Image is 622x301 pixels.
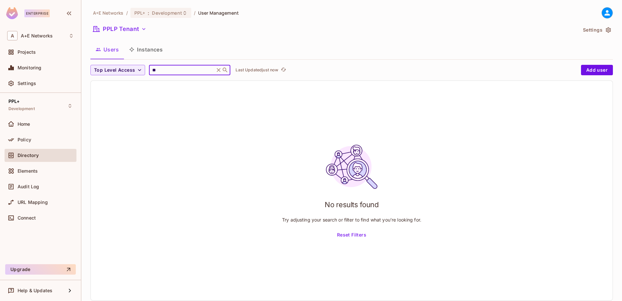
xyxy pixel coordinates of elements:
[18,65,42,70] span: Monitoring
[5,264,76,275] button: Upgrade
[8,106,35,111] span: Development
[124,41,168,58] button: Instances
[334,230,369,240] button: Reset Filters
[18,215,36,221] span: Connect
[279,66,287,74] button: refresh
[325,200,379,209] h1: No results found
[581,65,613,75] button: Add user
[18,184,39,189] span: Audit Log
[18,50,36,55] span: Projects
[126,10,128,16] li: /
[18,200,48,205] span: URL Mapping
[8,99,20,104] span: PPL+
[282,217,421,223] p: Try adjusting your search or filter to find what you’re looking for.
[18,288,52,293] span: Help & Updates
[21,33,53,38] span: Workspace: A+E Networks
[198,10,239,16] span: User Management
[194,10,196,16] li: /
[94,66,135,74] span: Top Level Access
[134,10,145,16] span: PPL+
[90,41,124,58] button: Users
[90,24,149,34] button: PPLP Tenant
[580,25,613,35] button: Settings
[24,9,50,17] div: Enterprise
[18,137,31,142] span: Policy
[236,67,278,73] p: Last Updated just now
[90,65,145,75] button: Top Level Access
[7,31,18,40] span: A
[6,7,18,19] img: SReyMgAAAABJRU5ErkJggg==
[18,168,38,174] span: Elements
[18,153,39,158] span: Directory
[147,10,150,16] span: :
[278,66,287,74] span: Click to refresh data
[281,67,286,73] span: refresh
[93,10,124,16] span: the active workspace
[152,10,182,16] span: Development
[18,122,30,127] span: Home
[18,81,36,86] span: Settings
